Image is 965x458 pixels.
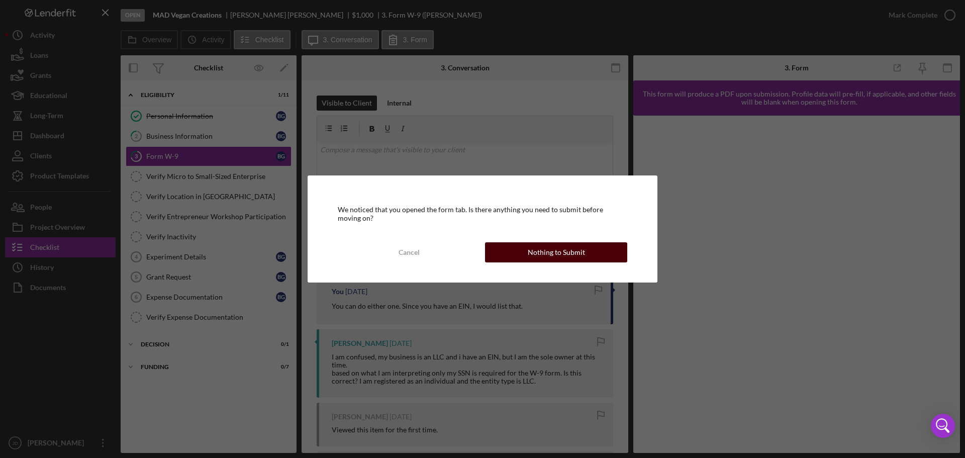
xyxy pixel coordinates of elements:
div: Cancel [399,242,420,262]
button: Nothing to Submit [485,242,627,262]
div: Nothing to Submit [528,242,585,262]
button: Cancel [338,242,480,262]
div: We noticed that you opened the form tab. Is there anything you need to submit before moving on? [338,206,627,222]
div: Open Intercom Messenger [931,414,955,438]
